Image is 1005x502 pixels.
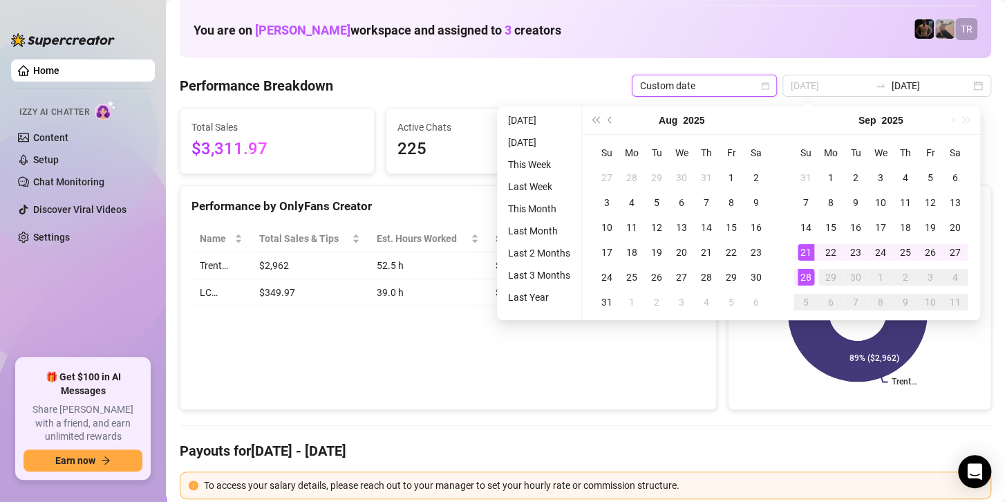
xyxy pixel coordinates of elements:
[191,120,363,135] span: Total Sales
[748,244,764,261] div: 23
[843,290,868,315] td: 2025-10-07
[918,165,943,190] td: 2025-09-05
[872,194,889,211] div: 10
[619,240,644,265] td: 2025-08-18
[619,140,644,165] th: Mo
[669,265,694,290] td: 2025-08-27
[644,215,669,240] td: 2025-08-12
[897,169,914,186] div: 4
[875,80,886,91] span: swap-right
[502,223,576,239] li: Last Month
[744,265,769,290] td: 2025-08-30
[748,294,764,310] div: 6
[502,178,576,195] li: Last Week
[744,165,769,190] td: 2025-08-02
[791,78,870,93] input: Start date
[893,290,918,315] td: 2025-10-09
[918,140,943,165] th: Fr
[847,169,864,186] div: 2
[368,279,487,306] td: 39.0 h
[648,244,665,261] div: 19
[748,269,764,286] div: 30
[191,197,705,216] div: Performance by OnlyFans Creator
[659,106,677,134] button: Choose a month
[200,231,232,246] span: Name
[189,481,198,490] span: exclamation-circle
[744,190,769,215] td: 2025-08-09
[761,82,769,90] span: calendar
[377,231,468,246] div: Est. Hours Worked
[594,140,619,165] th: Su
[719,165,744,190] td: 2025-08-01
[698,169,715,186] div: 31
[673,219,690,236] div: 13
[603,106,618,134] button: Previous month (PageUp)
[798,169,814,186] div: 31
[818,290,843,315] td: 2025-10-06
[694,140,719,165] th: Th
[397,120,569,135] span: Active Chats
[251,279,368,306] td: $349.97
[897,269,914,286] div: 2
[793,265,818,290] td: 2025-09-28
[922,294,939,310] div: 10
[623,244,640,261] div: 18
[719,240,744,265] td: 2025-08-22
[191,252,251,279] td: Trent…
[868,290,893,315] td: 2025-10-08
[599,219,615,236] div: 10
[619,265,644,290] td: 2025-08-25
[594,265,619,290] td: 2025-08-24
[204,478,982,493] div: To access your salary details, please reach out to your manager to set your hourly rate or commis...
[875,80,886,91] span: to
[947,219,964,236] div: 20
[847,244,864,261] div: 23
[11,33,115,47] img: logo-BBDzfeDw.svg
[922,244,939,261] div: 26
[943,190,968,215] td: 2025-09-13
[33,132,68,143] a: Content
[719,215,744,240] td: 2025-08-15
[793,165,818,190] td: 2025-08-31
[619,290,644,315] td: 2025-09-01
[843,190,868,215] td: 2025-09-09
[648,169,665,186] div: 29
[669,215,694,240] td: 2025-08-13
[793,290,818,315] td: 2025-10-05
[694,240,719,265] td: 2025-08-21
[619,190,644,215] td: 2025-08-04
[818,215,843,240] td: 2025-09-15
[868,240,893,265] td: 2025-09-24
[823,169,839,186] div: 1
[892,78,970,93] input: End date
[943,165,968,190] td: 2025-09-06
[644,165,669,190] td: 2025-07-29
[623,294,640,310] div: 1
[843,140,868,165] th: Tu
[19,106,89,119] span: Izzy AI Chatter
[487,279,577,306] td: $8.97
[694,190,719,215] td: 2025-08-07
[947,194,964,211] div: 13
[858,106,876,134] button: Choose a month
[673,294,690,310] div: 3
[644,290,669,315] td: 2025-09-02
[648,194,665,211] div: 5
[723,244,740,261] div: 22
[599,269,615,286] div: 24
[698,244,715,261] div: 21
[823,244,839,261] div: 22
[487,252,577,279] td: $56.42
[644,140,669,165] th: Tu
[823,269,839,286] div: 29
[823,194,839,211] div: 8
[798,269,814,286] div: 28
[191,279,251,306] td: LC…
[594,240,619,265] td: 2025-08-17
[943,240,968,265] td: 2025-09-27
[943,290,968,315] td: 2025-10-11
[644,190,669,215] td: 2025-08-05
[943,215,968,240] td: 2025-09-20
[793,140,818,165] th: Su
[502,201,576,217] li: This Month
